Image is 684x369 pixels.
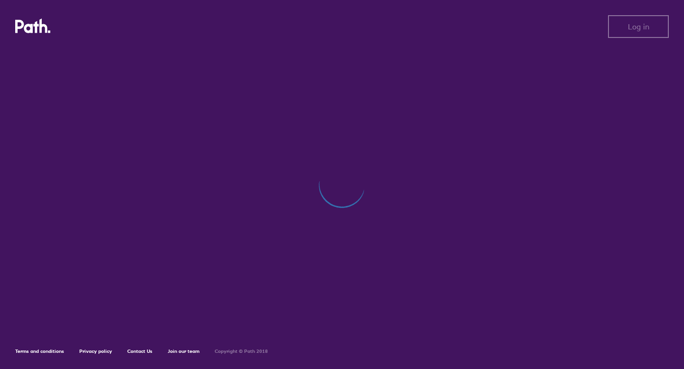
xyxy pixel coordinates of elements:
[628,22,649,31] span: Log in
[608,15,669,38] button: Log in
[15,348,64,354] a: Terms and conditions
[79,348,112,354] a: Privacy policy
[127,348,152,354] a: Contact Us
[168,348,199,354] a: Join our team
[215,349,268,354] h6: Copyright © Path 2018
